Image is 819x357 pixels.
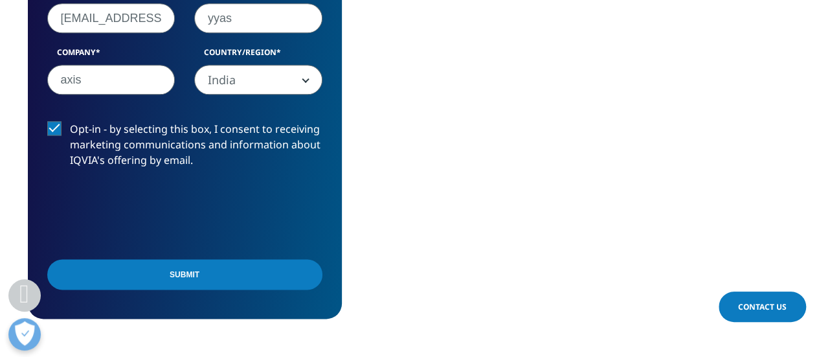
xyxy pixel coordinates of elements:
label: Country/Region [194,47,322,65]
span: India [195,65,322,95]
span: Contact Us [738,301,787,312]
label: Company [47,47,175,65]
label: Opt-in - by selecting this box, I consent to receiving marketing communications and information a... [47,121,322,175]
iframe: reCAPTCHA [47,189,244,239]
a: Contact Us [719,292,806,322]
button: Open Preferences [8,318,41,351]
span: India [194,65,322,95]
input: Submit [47,259,322,290]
